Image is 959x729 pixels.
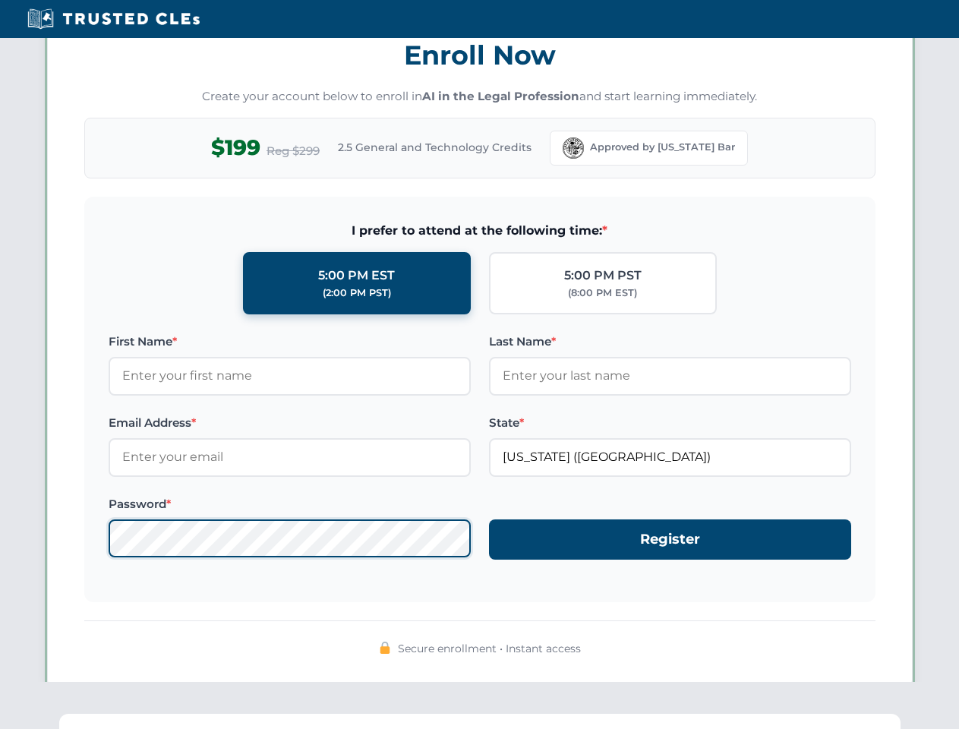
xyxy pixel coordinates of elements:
[422,89,579,103] strong: AI in the Legal Profession
[379,642,391,654] img: 🔒
[23,8,204,30] img: Trusted CLEs
[109,495,471,513] label: Password
[489,357,851,395] input: Enter your last name
[398,640,581,657] span: Secure enrollment • Instant access
[489,519,851,560] button: Register
[489,438,851,476] input: Florida (FL)
[563,137,584,159] img: Florida Bar
[109,221,851,241] span: I prefer to attend at the following time:
[489,414,851,432] label: State
[109,357,471,395] input: Enter your first name
[211,131,260,165] span: $199
[318,266,395,286] div: 5:00 PM EST
[568,286,637,301] div: (8:00 PM EST)
[590,140,735,155] span: Approved by [US_STATE] Bar
[109,414,471,432] label: Email Address
[323,286,391,301] div: (2:00 PM PST)
[84,88,875,106] p: Create your account below to enroll in and start learning immediately.
[564,266,642,286] div: 5:00 PM PST
[489,333,851,351] label: Last Name
[267,142,320,160] span: Reg $299
[338,139,532,156] span: 2.5 General and Technology Credits
[109,438,471,476] input: Enter your email
[84,31,875,79] h3: Enroll Now
[109,333,471,351] label: First Name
